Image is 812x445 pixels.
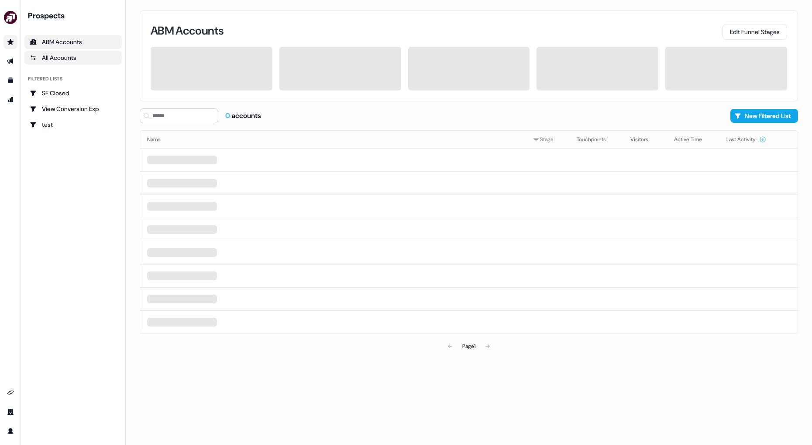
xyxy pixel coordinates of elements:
[726,132,766,147] button: Last Activity
[3,35,17,49] a: Go to prospects
[24,118,122,132] a: Go to test
[462,342,475,351] div: Page 1
[30,104,117,113] div: View Conversion Exp
[3,424,17,438] a: Go to profile
[3,54,17,68] a: Go to outbound experience
[3,386,17,400] a: Go to integrations
[533,135,563,144] div: Stage
[30,53,117,62] div: All Accounts
[30,89,117,97] div: SF Closed
[225,111,261,121] div: accounts
[3,405,17,419] a: Go to team
[730,109,798,123] button: New Filtered List
[24,51,122,65] a: All accounts
[30,120,117,129] div: test
[151,25,224,36] h3: ABM Accounts
[577,132,616,147] button: Touchpoints
[28,75,62,83] div: Filtered lists
[24,102,122,116] a: Go to View Conversion Exp
[3,73,17,87] a: Go to templates
[674,132,712,147] button: Active Time
[30,38,117,46] div: ABM Accounts
[630,132,659,147] button: Visitors
[723,24,787,40] button: Edit Funnel Stages
[28,10,122,21] div: Prospects
[140,131,526,148] th: Name
[24,86,122,100] a: Go to SF Closed
[3,93,17,107] a: Go to attribution
[24,35,122,49] a: ABM Accounts
[225,111,231,120] span: 0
